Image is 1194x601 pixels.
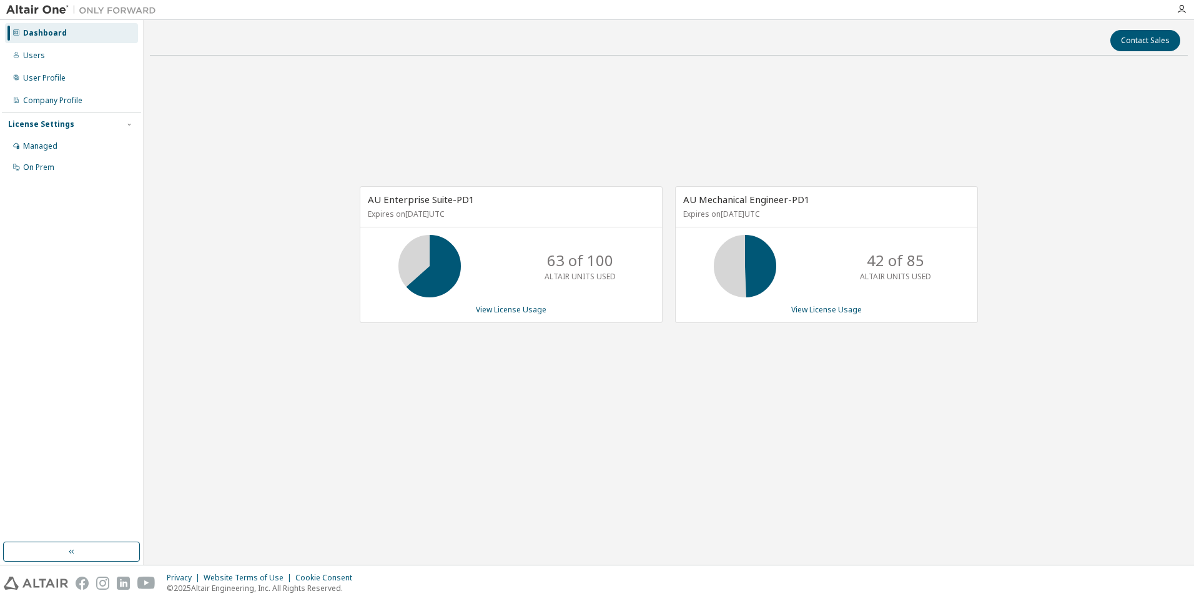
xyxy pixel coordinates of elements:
[791,304,862,315] a: View License Usage
[4,577,68,590] img: altair_logo.svg
[23,141,57,151] div: Managed
[1110,30,1180,51] button: Contact Sales
[204,573,295,583] div: Website Terms of Use
[137,577,155,590] img: youtube.svg
[476,304,546,315] a: View License Usage
[76,577,89,590] img: facebook.svg
[683,209,967,219] p: Expires on [DATE] UTC
[167,583,360,594] p: © 2025 Altair Engineering, Inc. All Rights Reserved.
[167,573,204,583] div: Privacy
[23,73,66,83] div: User Profile
[683,193,810,206] span: AU Mechanical Engineer-PD1
[23,51,45,61] div: Users
[545,271,616,282] p: ALTAIR UNITS USED
[117,577,130,590] img: linkedin.svg
[23,162,54,172] div: On Prem
[8,119,74,129] div: License Settings
[96,577,109,590] img: instagram.svg
[368,193,475,206] span: AU Enterprise Suite-PD1
[23,28,67,38] div: Dashboard
[860,271,931,282] p: ALTAIR UNITS USED
[547,250,613,271] p: 63 of 100
[295,573,360,583] div: Cookie Consent
[23,96,82,106] div: Company Profile
[368,209,651,219] p: Expires on [DATE] UTC
[6,4,162,16] img: Altair One
[867,250,924,271] p: 42 of 85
